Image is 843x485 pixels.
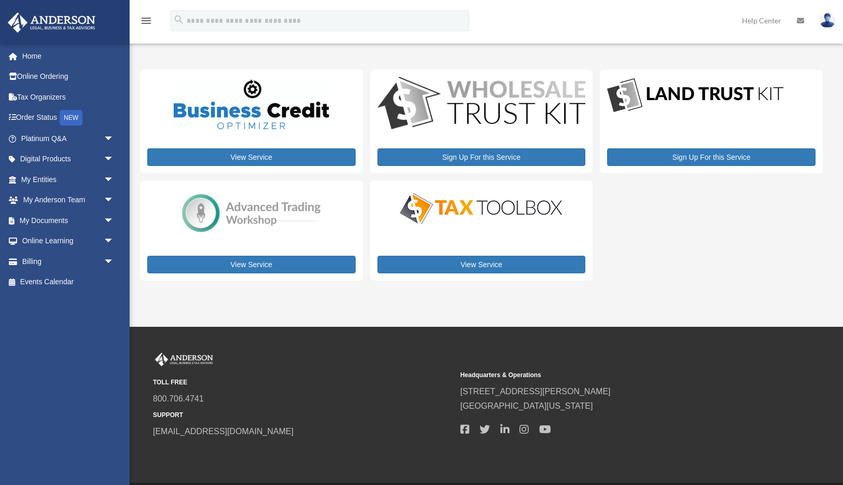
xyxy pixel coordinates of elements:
[460,401,593,410] a: [GEOGRAPHIC_DATA][US_STATE]
[7,128,130,149] a: Platinum Q&Aarrow_drop_down
[377,256,586,273] a: View Service
[104,190,124,211] span: arrow_drop_down
[7,169,130,190] a: My Entitiesarrow_drop_down
[153,427,293,436] a: [EMAIL_ADDRESS][DOMAIN_NAME]
[820,13,835,28] img: User Pic
[147,256,356,273] a: View Service
[153,394,204,403] a: 800.706.4741
[153,410,453,421] small: SUPPORT
[104,231,124,252] span: arrow_drop_down
[7,190,130,211] a: My Anderson Teamarrow_drop_down
[7,87,130,107] a: Tax Organizers
[377,77,586,132] img: WS-Trust-Kit-lgo-1.jpg
[153,377,453,388] small: TOLL FREE
[7,107,130,129] a: Order StatusNEW
[5,12,99,33] img: Anderson Advisors Platinum Portal
[104,251,124,272] span: arrow_drop_down
[7,251,130,272] a: Billingarrow_drop_down
[7,46,130,66] a: Home
[607,77,783,115] img: LandTrust_lgo-1.jpg
[140,18,152,27] a: menu
[7,231,130,252] a: Online Learningarrow_drop_down
[104,169,124,190] span: arrow_drop_down
[173,14,185,25] i: search
[104,149,124,170] span: arrow_drop_down
[377,148,586,166] a: Sign Up For this Service
[607,148,816,166] a: Sign Up For this Service
[153,353,215,366] img: Anderson Advisors Platinum Portal
[60,110,82,126] div: NEW
[7,66,130,87] a: Online Ordering
[140,15,152,27] i: menu
[460,387,611,396] a: [STREET_ADDRESS][PERSON_NAME]
[104,210,124,231] span: arrow_drop_down
[7,149,124,170] a: Digital Productsarrow_drop_down
[147,148,356,166] a: View Service
[104,128,124,149] span: arrow_drop_down
[7,210,130,231] a: My Documentsarrow_drop_down
[7,272,130,293] a: Events Calendar
[460,370,761,381] small: Headquarters & Operations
